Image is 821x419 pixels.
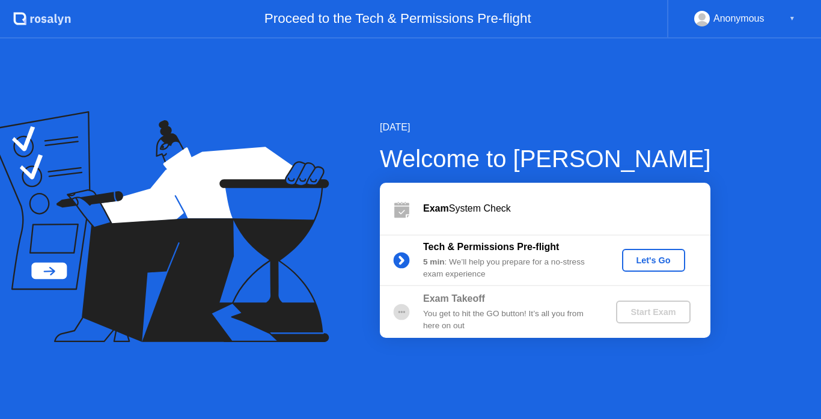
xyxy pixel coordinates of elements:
[423,203,449,213] b: Exam
[423,308,596,332] div: You get to hit the GO button! It’s all you from here on out
[423,293,485,304] b: Exam Takeoff
[423,201,710,216] div: System Check
[380,141,711,177] div: Welcome to [PERSON_NAME]
[423,257,445,266] b: 5 min
[423,242,559,252] b: Tech & Permissions Pre-flight
[621,307,685,317] div: Start Exam
[380,120,711,135] div: [DATE]
[423,256,596,281] div: : We’ll help you prepare for a no-stress exam experience
[713,11,765,26] div: Anonymous
[789,11,795,26] div: ▼
[622,249,685,272] button: Let's Go
[627,255,680,265] div: Let's Go
[616,301,690,323] button: Start Exam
